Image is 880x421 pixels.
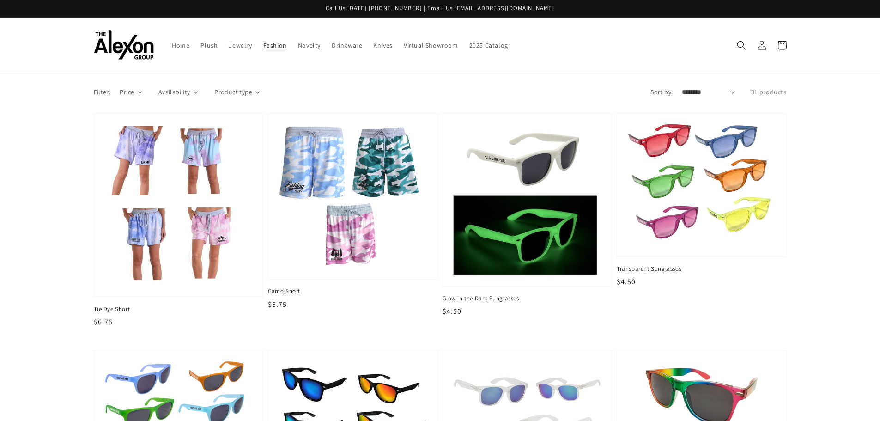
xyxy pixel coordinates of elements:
[332,41,362,49] span: Drinkware
[158,87,198,97] summary: Availability
[268,299,287,309] span: $6.75
[94,114,264,328] a: Tie Dye Short Tie Dye Short $6.75
[94,317,113,327] span: $6.75
[195,36,223,55] a: Plush
[469,41,508,49] span: 2025 Catalog
[292,36,326,55] a: Novelty
[751,87,787,97] p: 31 products
[200,41,218,49] span: Plush
[368,36,398,55] a: Knives
[94,30,154,60] img: The Alexon Group
[120,87,142,97] summary: Price
[452,123,603,277] img: Glow in the Dark Sunglasses
[443,114,613,317] a: Glow in the Dark Sunglasses Glow in the Dark Sunglasses $4.50
[617,114,787,287] a: Transparent Sunglasses Transparent Sunglasses $4.50
[398,36,464,55] a: Virtual Showroom
[268,287,438,295] span: Camo Short
[229,41,252,49] span: Jewelry
[214,87,260,97] summary: Product type
[617,265,787,273] span: Transparent Sunglasses
[258,36,292,55] a: Fashion
[268,114,438,310] a: Camo Short Camo Short $6.75
[298,41,321,49] span: Novelty
[626,123,777,247] img: Transparent Sunglasses
[278,123,428,269] img: Camo Short
[94,305,264,313] span: Tie Dye Short
[404,41,458,49] span: Virtual Showroom
[263,41,287,49] span: Fashion
[373,41,393,49] span: Knives
[214,87,252,97] span: Product type
[731,35,752,55] summary: Search
[166,36,195,55] a: Home
[326,36,368,55] a: Drinkware
[650,87,673,97] label: Sort by:
[443,294,613,303] span: Glow in the Dark Sunglasses
[103,123,254,287] img: Tie Dye Short
[120,87,134,97] span: Price
[94,87,111,97] p: Filter:
[443,306,461,316] span: $4.50
[172,41,189,49] span: Home
[617,277,636,287] span: $4.50
[464,36,514,55] a: 2025 Catalog
[158,87,190,97] span: Availability
[223,36,257,55] a: Jewelry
